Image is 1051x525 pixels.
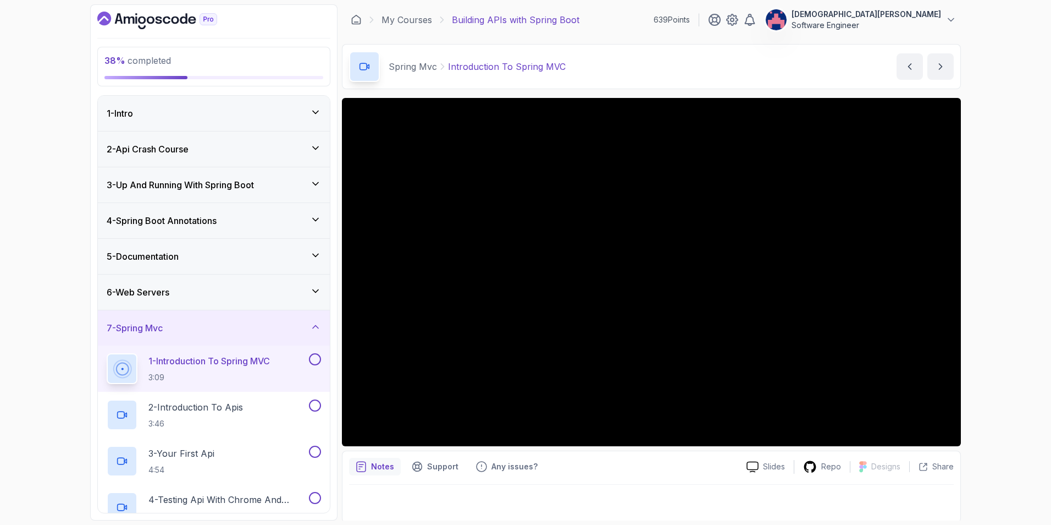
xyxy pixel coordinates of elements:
h3: 3 - Up And Running With Spring Boot [107,178,254,192]
p: Share [932,461,954,472]
button: 5-Documentation [98,239,330,274]
h3: 6 - Web Servers [107,286,169,299]
p: Any issues? [491,461,538,472]
p: 2 - Introduction To Apis [148,401,243,414]
button: 4-Testing Api With Chrome And Intellij5:07 [107,492,321,523]
button: Share [909,461,954,472]
button: 1-Introduction To Spring MVC3:09 [107,353,321,384]
span: 38 % [104,55,125,66]
p: Software Engineer [792,20,941,31]
h3: 2 - Api Crash Course [107,143,189,156]
button: user profile image[DEMOGRAPHIC_DATA][PERSON_NAME]Software Engineer [765,9,956,31]
p: Designs [871,461,900,472]
button: 1-Intro [98,96,330,131]
p: Building APIs with Spring Boot [452,13,579,26]
button: 3-Up And Running With Spring Boot [98,167,330,203]
p: [DEMOGRAPHIC_DATA][PERSON_NAME] [792,9,941,20]
p: 5:07 [148,511,307,522]
button: 7-Spring Mvc [98,310,330,346]
button: 2-Api Crash Course [98,132,330,167]
h3: 7 - Spring Mvc [107,321,163,335]
iframe: 1 - Introduction to Spring MVC [342,98,961,446]
p: 3:09 [148,372,270,383]
a: Dashboard [97,12,242,29]
a: Dashboard [351,14,362,25]
p: 3 - Your First Api [148,447,214,460]
h3: 1 - Intro [107,107,133,120]
h3: 4 - Spring Boot Annotations [107,214,217,227]
span: completed [104,55,171,66]
p: Spring Mvc [389,60,437,73]
p: Slides [763,461,785,472]
p: Introduction To Spring MVC [448,60,566,73]
p: Support [427,461,458,472]
button: 6-Web Servers [98,275,330,310]
button: next content [927,53,954,80]
button: 2-Introduction To Apis3:46 [107,400,321,430]
img: user profile image [766,9,787,30]
button: 3-Your First Api4:54 [107,446,321,477]
button: Support button [405,458,465,475]
p: Notes [371,461,394,472]
p: 4:54 [148,464,214,475]
h3: 5 - Documentation [107,250,179,263]
p: 639 Points [654,14,690,25]
button: previous content [897,53,923,80]
button: Feedback button [469,458,544,475]
button: notes button [349,458,401,475]
p: 1 - Introduction To Spring MVC [148,354,270,368]
p: 4 - Testing Api With Chrome And Intellij [148,493,307,506]
p: Repo [821,461,841,472]
button: 4-Spring Boot Annotations [98,203,330,238]
a: Slides [738,461,794,473]
a: Repo [794,460,850,474]
p: 3:46 [148,418,243,429]
a: My Courses [381,13,432,26]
